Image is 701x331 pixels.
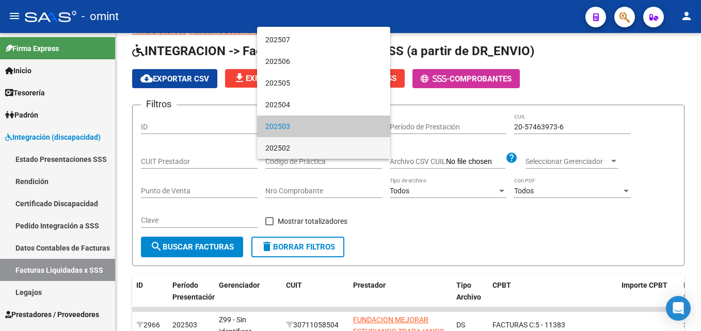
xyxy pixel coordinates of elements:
[265,137,382,159] span: 202502
[666,296,691,321] div: Open Intercom Messenger
[265,115,382,137] span: 202503
[265,94,382,115] span: 202504
[265,29,382,51] span: 202507
[265,51,382,72] span: 202506
[265,72,382,94] span: 202505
